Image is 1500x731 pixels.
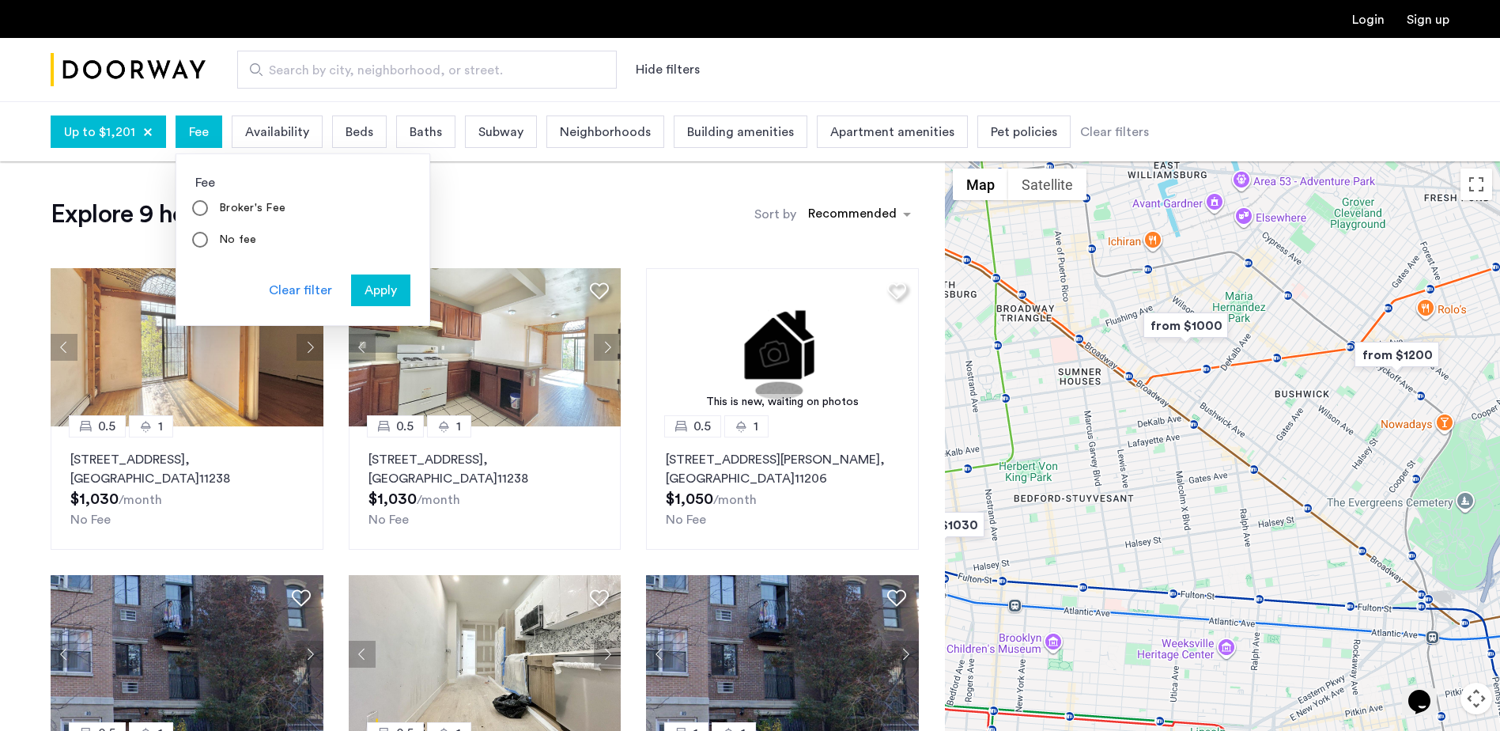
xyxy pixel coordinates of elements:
[216,232,257,248] label: No fee
[245,123,309,142] span: Availability
[687,123,794,142] span: Building amenities
[176,154,429,192] div: Fee
[478,123,523,142] span: Subway
[64,123,135,142] span: Up to $1,201
[830,123,954,142] span: Apartment amenities
[410,123,442,142] span: Baths
[189,123,209,142] span: Fee
[560,123,651,142] span: Neighborhoods
[365,281,397,300] span: Apply
[269,61,572,80] span: Search by city, neighborhood, or street.
[351,275,410,306] button: button
[1402,668,1453,715] iframe: chat widget
[216,200,285,216] label: Broker's Fee
[1352,13,1385,26] a: Login
[991,123,1057,142] span: Pet policies
[51,40,206,100] img: logo
[237,51,617,89] input: Apartment Search
[1407,13,1449,26] a: Registration
[346,123,373,142] span: Beds
[51,40,206,100] a: Cazamio Logo
[1080,123,1149,142] div: Clear filters
[636,60,700,79] button: Show or hide filters
[269,281,332,300] div: Clear filter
